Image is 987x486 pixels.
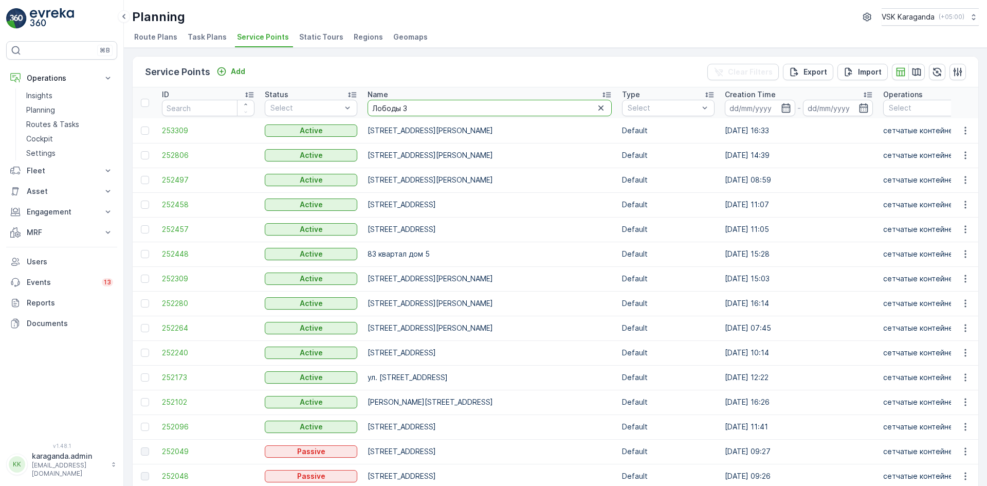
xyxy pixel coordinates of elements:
a: Planning [22,103,117,117]
td: сетчатыe контейнера [878,415,981,439]
p: - [797,102,801,114]
td: [DATE] 11:05 [720,217,878,242]
p: Settings [26,148,56,158]
button: KKkaraganda.admin[EMAIL_ADDRESS][DOMAIN_NAME] [6,451,117,478]
td: [DATE] 10:14 [720,340,878,365]
td: сетчатыe контейнера [878,242,981,266]
div: Toggle Row Selected [141,349,149,357]
p: Reports [27,298,113,308]
p: Passive [297,471,325,481]
td: [STREET_ADDRESS] [362,217,617,242]
a: 252049 [162,446,254,457]
a: Routes & Tasks [22,117,117,132]
p: Creation Time [725,89,776,100]
button: Active [265,273,357,285]
p: Planning [132,9,185,25]
td: [STREET_ADDRESS] [362,340,617,365]
p: Routes & Tasks [26,119,79,130]
a: 252096 [162,422,254,432]
p: Type [622,89,640,100]
button: Add [212,65,249,78]
button: Asset [6,181,117,202]
span: 252309 [162,274,254,284]
p: Status [265,89,288,100]
p: karaganda.admin [32,451,106,461]
td: Default [617,266,720,291]
p: Events [27,277,96,287]
span: 252458 [162,200,254,210]
td: сетчатыe контейнера [878,118,981,143]
div: Toggle Row Selected [141,151,149,159]
p: Cockpit [26,134,53,144]
p: Active [300,372,323,383]
td: [DATE] 08:59 [720,168,878,192]
div: KK [9,456,25,473]
p: Asset [27,186,97,196]
input: dd/mm/yyyy [725,100,795,116]
p: Active [300,348,323,358]
img: logo [6,8,27,29]
td: [STREET_ADDRESS][PERSON_NAME] [362,118,617,143]
p: Import [858,67,882,77]
td: [STREET_ADDRESS][PERSON_NAME] [362,291,617,316]
td: [STREET_ADDRESS] [362,415,617,439]
td: [DATE] 16:14 [720,291,878,316]
td: 83 квартал дом 5 [362,242,617,266]
span: 252173 [162,372,254,383]
td: [DATE] 15:28 [720,242,878,266]
button: Active [265,199,357,211]
td: сетчатыe контейнера [878,439,981,464]
div: Toggle Row Selected [141,472,149,480]
p: Active [300,422,323,432]
p: Active [300,274,323,284]
td: [PERSON_NAME][STREET_ADDRESS] [362,390,617,415]
a: 252806 [162,150,254,160]
button: MRF [6,222,117,243]
button: Import [837,64,888,80]
p: [EMAIL_ADDRESS][DOMAIN_NAME] [32,461,106,478]
a: 252240 [162,348,254,358]
td: [STREET_ADDRESS][PERSON_NAME] [362,316,617,340]
a: Users [6,251,117,272]
button: Clear Filters [707,64,779,80]
a: 252497 [162,175,254,185]
td: Default [617,390,720,415]
p: Active [300,150,323,160]
td: Default [617,217,720,242]
td: [DATE] 16:26 [720,390,878,415]
button: Active [265,322,357,334]
input: Search [162,100,254,116]
td: Default [617,143,720,168]
td: сетчатыe контейнера [878,291,981,316]
td: сетчатыe контейнера [878,168,981,192]
div: Toggle Row Selected [141,225,149,233]
a: Cockpit [22,132,117,146]
a: 252280 [162,298,254,309]
a: Documents [6,313,117,334]
p: Engagement [27,207,97,217]
p: Active [300,298,323,309]
td: [DATE] 12:22 [720,365,878,390]
button: Active [265,297,357,310]
span: Static Tours [299,32,343,42]
td: [DATE] 07:45 [720,316,878,340]
td: Default [617,118,720,143]
p: Export [803,67,827,77]
td: [DATE] 14:39 [720,143,878,168]
td: Default [617,242,720,266]
td: сетчатыe контейнера [878,340,981,365]
button: Operations [6,68,117,88]
button: Passive [265,470,357,482]
p: Passive [297,446,325,457]
p: Active [300,323,323,333]
a: 252264 [162,323,254,333]
div: Toggle Row Selected [141,447,149,456]
span: Route Plans [134,32,177,42]
a: 252448 [162,249,254,259]
td: [STREET_ADDRESS][PERSON_NAME] [362,143,617,168]
a: Events13 [6,272,117,293]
